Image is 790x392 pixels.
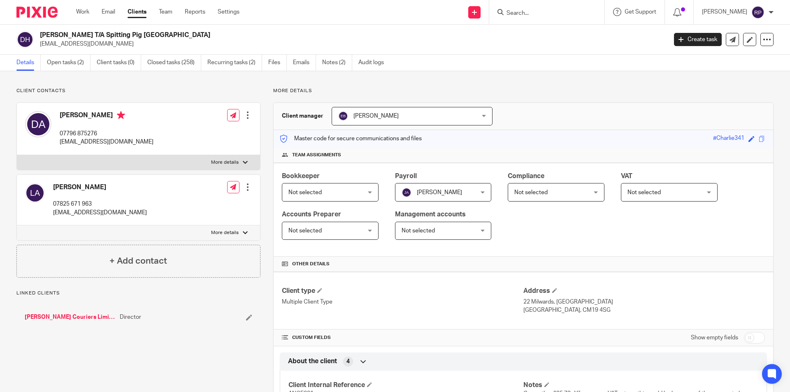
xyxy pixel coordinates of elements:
[25,111,51,137] img: svg%3E
[292,261,330,267] span: Other details
[627,190,661,195] span: Not selected
[40,31,537,39] h2: [PERSON_NAME] T/A Spitting Pig [GEOGRAPHIC_DATA]
[47,55,91,71] a: Open tasks (2)
[97,55,141,71] a: Client tasks (0)
[120,313,141,321] span: Director
[218,8,239,16] a: Settings
[147,55,201,71] a: Closed tasks (258)
[211,159,239,166] p: More details
[207,55,262,71] a: Recurring tasks (2)
[402,228,435,234] span: Not selected
[40,40,662,48] p: [EMAIL_ADDRESS][DOMAIN_NAME]
[713,134,744,144] div: #Charlie341
[60,138,153,146] p: [EMAIL_ADDRESS][DOMAIN_NAME]
[53,209,147,217] p: [EMAIL_ADDRESS][DOMAIN_NAME]
[702,8,747,16] p: [PERSON_NAME]
[417,190,462,195] span: [PERSON_NAME]
[211,230,239,236] p: More details
[273,88,774,94] p: More details
[280,135,422,143] p: Master code for secure communications and files
[523,287,765,295] h4: Address
[402,188,411,197] img: svg%3E
[292,152,341,158] span: Team assignments
[674,33,722,46] a: Create task
[508,173,544,179] span: Compliance
[25,313,116,321] a: [PERSON_NAME] Couriers Limited
[691,334,738,342] label: Show empty fields
[353,113,399,119] span: [PERSON_NAME]
[25,183,45,203] img: svg%3E
[60,111,153,121] h4: [PERSON_NAME]
[60,130,153,138] p: 07796 875276
[288,228,322,234] span: Not selected
[358,55,390,71] a: Audit logs
[282,287,523,295] h4: Client type
[282,334,523,341] h4: CUSTOM FIELDS
[128,8,146,16] a: Clients
[346,357,350,366] span: 4
[506,10,580,17] input: Search
[16,55,41,71] a: Details
[621,173,632,179] span: VAT
[523,381,758,390] h4: Notes
[16,31,34,48] img: svg%3E
[268,55,287,71] a: Files
[53,200,147,208] p: 07825 671 963
[282,211,341,218] span: Accounts Preparer
[514,190,548,195] span: Not selected
[282,112,323,120] h3: Client manager
[625,9,656,15] span: Get Support
[751,6,764,19] img: svg%3E
[523,298,765,306] p: 22 Milwards, [GEOGRAPHIC_DATA]
[109,255,167,267] h4: + Add contact
[288,190,322,195] span: Not selected
[395,173,417,179] span: Payroll
[117,111,125,119] i: Primary
[282,298,523,306] p: Multiple Client Type
[76,8,89,16] a: Work
[523,306,765,314] p: [GEOGRAPHIC_DATA], CM19 4SG
[16,88,260,94] p: Client contacts
[288,381,523,390] h4: Client Internal Reference
[53,183,147,192] h4: [PERSON_NAME]
[293,55,316,71] a: Emails
[16,290,260,297] p: Linked clients
[288,357,337,366] span: About the client
[338,111,348,121] img: svg%3E
[185,8,205,16] a: Reports
[282,173,320,179] span: Bookkeeper
[322,55,352,71] a: Notes (2)
[102,8,115,16] a: Email
[159,8,172,16] a: Team
[395,211,466,218] span: Management accounts
[16,7,58,18] img: Pixie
